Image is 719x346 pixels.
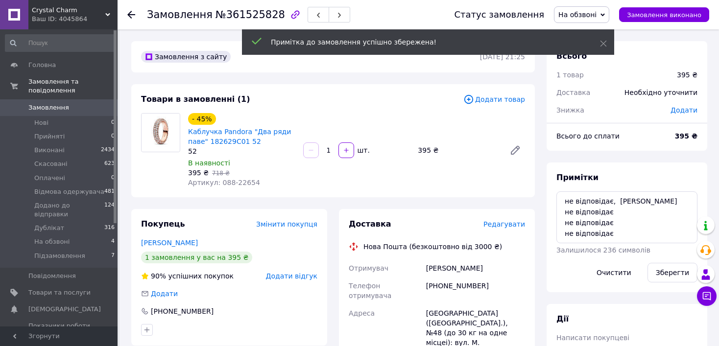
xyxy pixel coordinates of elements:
span: Замовлення та повідомлення [28,77,118,95]
span: Телефон отримувача [349,282,391,300]
div: успішних покупок [141,271,234,281]
span: Оплачені [34,174,65,183]
span: Написати покупцеві [556,334,629,342]
span: 481 [104,187,115,196]
div: Примітка до замовлення успішно збережена! [271,37,575,47]
div: Нова Пошта (безкоштовно від 3000 ₴) [361,242,504,252]
span: Показники роботи компанії [28,322,91,339]
button: Замовлення виконано [619,7,709,22]
span: Артикул: 088-22654 [188,179,260,186]
button: Зберегти [647,263,697,282]
span: Замовлення [28,103,69,112]
span: Головна [28,61,56,69]
span: Відмова одержувача [34,187,104,196]
span: Примітки [556,173,599,182]
input: Пошук [5,34,116,52]
span: Товари в замовленні (1) [141,94,250,104]
div: [PHONE_NUMBER] [150,306,215,316]
span: На обзвоні [34,237,70,246]
span: 0 [111,132,115,141]
span: Всього до сплати [556,132,620,140]
span: Залишилося 236 символів [556,246,650,254]
span: На обзвоні [558,11,597,19]
div: Повернутися назад [127,10,135,20]
img: Каблучка Pandora "Два ряди паве" 182629C01 52 [142,114,180,152]
span: Додати [671,106,697,114]
span: Товари та послуги [28,288,91,297]
div: [PERSON_NAME] [424,259,527,277]
span: Дублікат [34,224,64,232]
span: Адреса [349,309,375,317]
button: Очистити [588,263,640,282]
span: Отримувач [349,264,388,272]
span: 623 [104,160,115,168]
span: Crystal Charm [32,6,105,15]
span: Виконані [34,146,65,155]
a: [PERSON_NAME] [141,239,198,247]
span: 395 ₴ [188,169,209,177]
span: Покупець [141,219,185,229]
span: [DEMOGRAPHIC_DATA] [28,305,101,314]
div: 1 замовлення у вас на 395 ₴ [141,252,252,263]
span: Замовлення [147,9,213,21]
span: Додано до відправки [34,201,104,219]
div: шт. [355,145,371,155]
a: Каблучка Pandora "Два ряди паве" 182629C01 52 [188,128,291,145]
span: В наявності [188,159,230,167]
a: Редагувати [505,140,525,160]
span: Додати товар [463,94,525,105]
span: Нові [34,118,48,127]
span: 124 [104,201,115,219]
span: 718 ₴ [212,170,230,177]
span: Знижка [556,106,584,114]
span: 90% [151,272,166,280]
span: 0 [111,118,115,127]
div: Статус замовлення [455,10,545,20]
span: Прийняті [34,132,65,141]
div: Необхідно уточнити [619,82,703,103]
span: 0 [111,174,115,183]
span: Підзамовлення [34,252,85,260]
button: Чат з покупцем [697,286,717,306]
span: Замовлення виконано [627,11,701,19]
div: - 45% [188,113,216,125]
b: 395 ₴ [675,132,697,140]
div: 52 [188,146,295,156]
span: Дії [556,314,569,323]
div: Ваш ID: 4045864 [32,15,118,23]
span: 4 [111,237,115,246]
span: №361525828 [216,9,285,21]
span: Доставка [349,219,391,229]
div: 395 ₴ [677,70,697,80]
span: Скасовані [34,160,68,168]
div: 395 ₴ [414,143,502,157]
span: Редагувати [483,220,525,228]
span: Доставка [556,89,590,96]
span: 316 [104,224,115,232]
textarea: не відповідає, [PERSON_NAME] не відповідає не відповідає не відповідає [556,191,697,243]
span: Повідомлення [28,272,76,280]
span: Додати відгук [266,272,317,280]
span: 2434 [101,146,115,155]
span: 7 [111,252,115,260]
span: 1 товар [556,71,584,79]
span: Змінити покупця [256,220,317,228]
span: Додати [151,290,178,298]
div: Замовлення з сайту [141,51,231,63]
div: [PHONE_NUMBER] [424,277,527,304]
